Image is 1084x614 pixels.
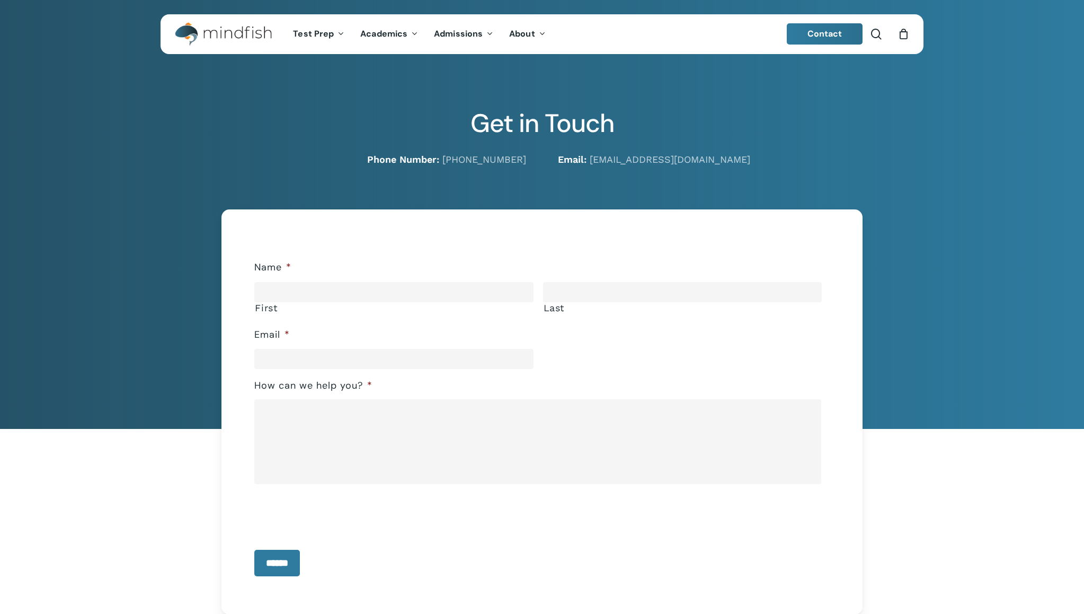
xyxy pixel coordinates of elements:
[293,28,334,39] span: Test Prep
[161,108,923,139] h2: Get in Touch
[352,30,426,39] a: Academics
[509,28,535,39] span: About
[285,30,352,39] a: Test Prep
[434,28,483,39] span: Admissions
[898,28,909,40] a: Cart
[255,303,533,313] label: First
[426,30,501,39] a: Admissions
[558,154,587,165] strong: Email:
[807,28,842,39] span: Contact
[544,303,822,313] label: Last
[285,14,553,54] nav: Main Menu
[590,154,750,165] a: [EMAIL_ADDRESS][DOMAIN_NAME]
[254,492,415,533] iframe: reCAPTCHA
[787,23,863,45] a: Contact
[161,14,923,54] header: Main Menu
[442,154,526,165] a: [PHONE_NUMBER]
[501,30,554,39] a: About
[254,261,291,274] label: Name
[360,28,407,39] span: Academics
[844,536,1069,599] iframe: Chatbot
[367,154,439,165] strong: Phone Number:
[254,329,290,341] label: Email
[254,380,372,392] label: How can we help you?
